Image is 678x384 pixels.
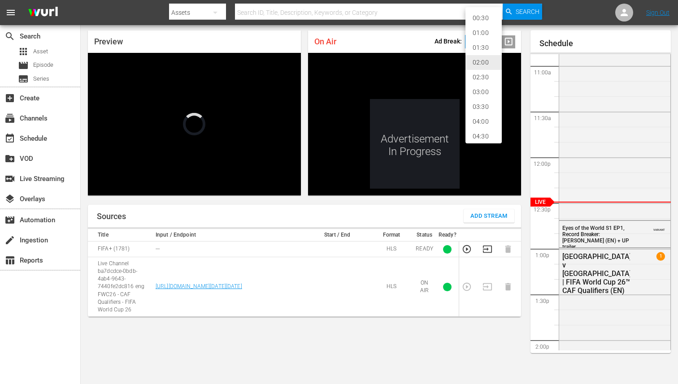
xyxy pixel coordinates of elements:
[465,40,502,55] li: 01:30
[465,129,502,144] li: 04:30
[465,99,502,114] li: 03:30
[465,70,502,85] li: 02:30
[465,55,502,70] li: 02:00
[465,26,502,40] li: 01:00
[465,114,502,129] li: 04:00
[465,11,502,26] li: 00:30
[465,85,502,99] li: 03:00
